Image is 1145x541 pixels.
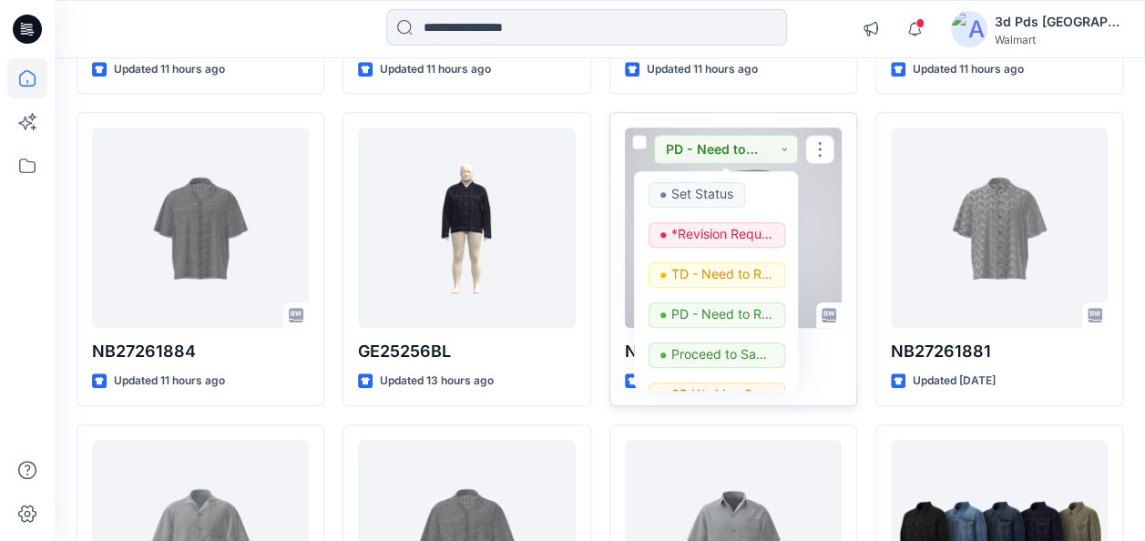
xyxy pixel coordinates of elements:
[671,222,773,246] p: *Revision Requested
[891,339,1108,364] p: NB27261881
[358,128,575,328] a: GE25256BL
[995,33,1122,46] div: Walmart
[951,11,987,47] img: avatar
[380,372,494,391] p: Updated 13 hours ago
[891,128,1108,328] a: NB27261881
[671,182,733,206] p: Set Status
[913,60,1024,79] p: Updated 11 hours ago
[92,128,309,328] a: NB27261884
[114,60,225,79] p: Updated 11 hours ago
[380,60,491,79] p: Updated 11 hours ago
[995,11,1122,33] div: 3d Pds [GEOGRAPHIC_DATA]
[913,372,996,391] p: Updated [DATE]
[92,339,309,364] p: NB27261884
[625,339,842,364] p: NB27260946
[114,372,225,391] p: Updated 11 hours ago
[671,342,773,366] p: Proceed to Sample
[671,302,773,326] p: PD - Need to Review Cost
[671,383,773,406] p: 3D Working Session - Need to Review
[647,60,758,79] p: Updated 11 hours ago
[671,262,773,286] p: TD - Need to Review
[625,128,842,328] a: NB27260946
[358,339,575,364] p: GE25256BL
